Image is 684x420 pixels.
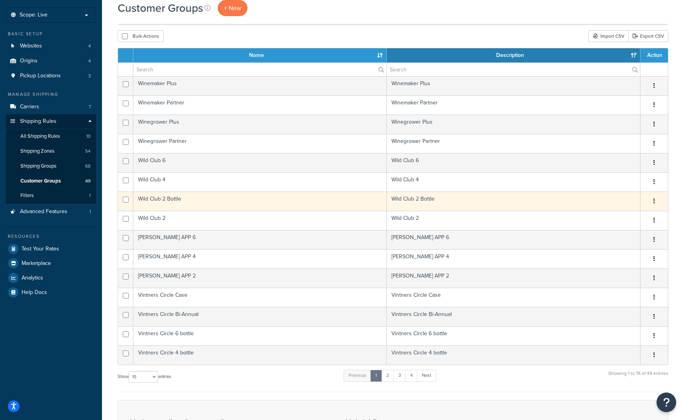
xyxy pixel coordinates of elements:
span: Advanced Features [20,208,67,215]
td: Winemaker Partner [133,95,387,115]
span: + New [224,4,241,13]
span: 54 [85,148,91,155]
div: Import CSV [588,30,628,42]
label: Show entries [118,371,171,383]
td: Winegrower Partner [133,134,387,153]
td: [PERSON_NAME] APP 6 [387,230,640,249]
td: Wild Club 4 [133,172,387,192]
span: Shipping Rules [20,118,56,125]
a: Websites 4 [6,39,96,53]
span: 10 [86,133,91,140]
a: Marketplace [6,256,96,270]
a: 1 [370,370,382,382]
span: Carriers [20,104,39,110]
li: Shipping Rules [6,114,96,204]
span: Analytics [22,275,43,281]
span: Shipping Groups [20,163,56,170]
a: All Shipping Rules 10 [6,129,96,144]
li: Pickup Locations [6,69,96,83]
a: Origins 4 [6,54,96,68]
span: Pickup Locations [20,73,61,79]
button: Bulk Actions [118,30,164,42]
a: Analytics [6,271,96,285]
li: Advanced Features [6,205,96,219]
th: Name: activate to sort column ascending [133,48,387,62]
span: 3 [88,73,91,79]
span: Filters [20,192,34,199]
a: Filters 1 [6,188,96,203]
li: Shipping Zones [6,144,96,159]
a: 3 [393,370,406,382]
td: Wild Club 4 [387,172,640,192]
td: Vintners Circle 4 bottle [387,345,640,365]
td: Wild Club 2 [133,211,387,230]
td: Winemaker Plus [133,76,387,95]
td: Vintners Circle Bi-Annual [133,307,387,326]
a: 2 [381,370,394,382]
span: Test Your Rates [22,246,59,252]
a: Shipping Zones 54 [6,144,96,159]
td: [PERSON_NAME] APP 4 [387,249,640,268]
li: Help Docs [6,285,96,299]
input: Search [387,63,640,76]
span: Scope: Live [20,12,47,18]
td: Winegrower Plus [133,115,387,134]
td: Wild Club 6 [133,153,387,172]
div: Showing 1 to 15 of 49 entries [608,369,668,386]
li: Customer Groups [6,174,96,188]
span: Shipping Zones [20,148,55,155]
li: All Shipping Rules [6,129,96,144]
div: Manage Shipping [6,91,96,98]
span: 1 [89,192,91,199]
a: Previous [344,370,371,382]
li: Origins [6,54,96,68]
td: Wild Club 6 [387,153,640,172]
h1: Customer Groups [118,0,203,16]
td: [PERSON_NAME] APP 2 [133,268,387,288]
td: Vintners Circle Case [387,288,640,307]
span: 49 [85,178,91,184]
a: Next [417,370,436,382]
td: Winemaker Plus [387,76,640,95]
input: Search [133,63,386,76]
td: Winegrower Partner [387,134,640,153]
td: Vintners Circle Case [133,288,387,307]
span: 1 [89,208,91,215]
a: Shipping Rules [6,114,96,129]
span: 7 [89,104,91,110]
a: Shipping Groups 68 [6,159,96,173]
a: Pickup Locations 3 [6,69,96,83]
td: Winemaker Partner [387,95,640,115]
div: Resources [6,233,96,240]
select: Showentries [129,371,158,383]
td: Wild Club 2 Bottle [133,192,387,211]
span: Origins [20,58,38,64]
a: 4 [405,370,418,382]
li: Filters [6,188,96,203]
li: Websites [6,39,96,53]
span: 68 [85,163,91,170]
td: Vintners Circle 4 bottle [133,345,387,365]
th: Description: activate to sort column ascending [387,48,640,62]
div: Basic Setup [6,31,96,37]
th: Action [640,48,668,62]
td: Vintners Circle Bi-Annual [387,307,640,326]
a: Export CSV [628,30,668,42]
li: Carriers [6,100,96,114]
td: [PERSON_NAME] APP 6 [133,230,387,249]
span: 4 [88,58,91,64]
span: Customer Groups [20,178,61,184]
td: Vintners Circle 6 bottle [133,326,387,345]
td: [PERSON_NAME] APP 2 [387,268,640,288]
td: Wild Club 2 [387,211,640,230]
span: All Shipping Rules [20,133,60,140]
a: Customer Groups 49 [6,174,96,188]
a: Test Your Rates [6,242,96,256]
td: Vintners Circle 6 bottle [387,326,640,345]
span: 4 [88,43,91,49]
button: Open Resource Center [657,393,676,412]
td: Wild Club 2 Bottle [387,192,640,211]
a: Advanced Features 1 [6,205,96,219]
